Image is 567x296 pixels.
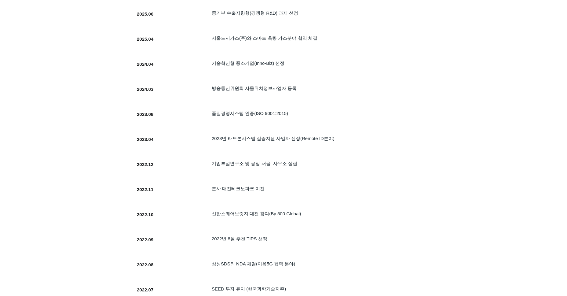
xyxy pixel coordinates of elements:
span: ​중기부 수출지향형(경쟁형 R&D) 과제 선정 [212,10,298,16]
iframe: Wix Chat [497,270,567,296]
span: 2025.06 [137,11,153,17]
span: SEED 투자 유치 (한국과학기술지주) [212,286,286,291]
span: 2022.08 [137,262,153,267]
span: 2022년 8월 추천 TIPS 선정 [212,236,267,241]
span: 2024.04 [137,61,153,67]
span: 2022.10 [137,212,153,217]
span: 2023.08 [137,112,153,117]
span: 신한스퀘어브릿지 대전 참여(By 500 Global) [212,211,301,216]
span: 2025.04 [137,36,153,42]
span: 2024.03 [137,87,153,92]
span: ​품질경영시스템 인증(ISO 9001:2015) [212,111,288,116]
span: 2023.04 [137,137,153,142]
span: 2022.12 [137,162,153,167]
span: 삼성SDS와 NDA 체결(이음5G 협력 분야) [212,261,295,266]
span: 서울도시가스(주)와 스마트 측량 가스분야 협약 체결 [212,35,317,41]
span: 방송통신위원회 사물위치정보사업자 등록 [212,86,297,91]
span: 기업부설연구소 및 공장 서울 사무소 설립 [212,161,297,166]
span: 2023년 K-드론시스템 실증지원 사업자 선정(Remote ID분야) [212,136,335,141]
span: 2022.11 [137,187,153,192]
span: 2022.09 [137,237,153,242]
span: 본사 대전테크노파크 이전 [212,186,265,191]
span: 2022.07 [137,287,153,292]
span: ​기술혁신형 중소기업(Inno-Biz) 선정 [212,61,284,66]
